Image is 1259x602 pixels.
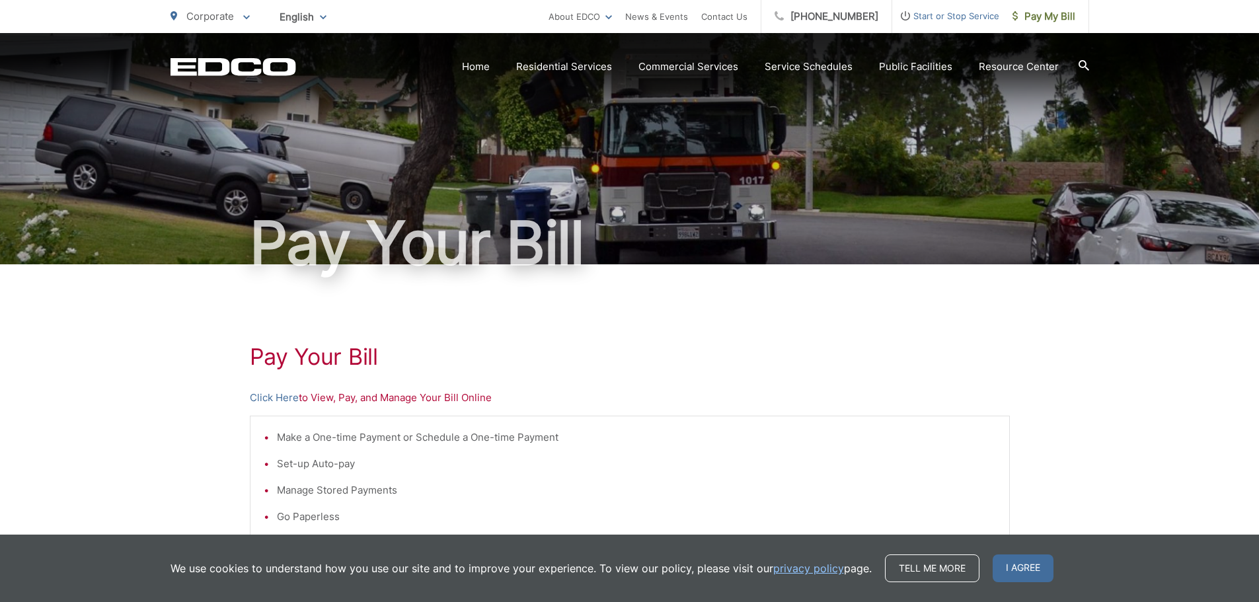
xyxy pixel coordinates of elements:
[638,59,738,75] a: Commercial Services
[277,430,996,445] li: Make a One-time Payment or Schedule a One-time Payment
[885,554,979,582] a: Tell me more
[277,509,996,525] li: Go Paperless
[879,59,952,75] a: Public Facilities
[277,456,996,472] li: Set-up Auto-pay
[1012,9,1075,24] span: Pay My Bill
[186,10,234,22] span: Corporate
[462,59,490,75] a: Home
[765,59,853,75] a: Service Schedules
[277,482,996,498] li: Manage Stored Payments
[171,210,1089,276] h1: Pay Your Bill
[270,5,336,28] span: English
[993,554,1053,582] span: I agree
[549,9,612,24] a: About EDCO
[171,57,296,76] a: EDCD logo. Return to the homepage.
[250,390,299,406] a: Click Here
[250,390,1010,406] p: to View, Pay, and Manage Your Bill Online
[171,560,872,576] p: We use cookies to understand how you use our site and to improve your experience. To view our pol...
[979,59,1059,75] a: Resource Center
[773,560,844,576] a: privacy policy
[516,59,612,75] a: Residential Services
[625,9,688,24] a: News & Events
[701,9,747,24] a: Contact Us
[250,344,1010,370] h1: Pay Your Bill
